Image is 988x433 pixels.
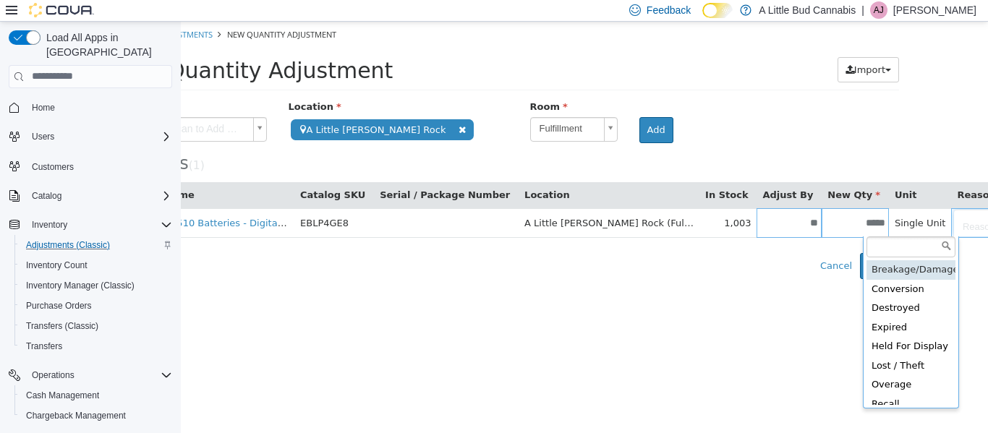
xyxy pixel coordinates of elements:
[893,1,976,19] p: [PERSON_NAME]
[26,128,60,145] button: Users
[686,258,775,278] div: Conversion
[26,366,172,384] span: Operations
[26,300,92,312] span: Purchase Orders
[20,407,132,424] a: Chargeback Management
[20,297,98,314] a: Purchase Orders
[20,236,116,254] a: Adjustments (Classic)
[686,335,775,354] div: Lost / Theft
[874,1,884,19] span: AJ
[20,338,172,355] span: Transfers
[3,127,178,147] button: Users
[647,3,691,17] span: Feedback
[32,219,67,231] span: Inventory
[686,277,775,296] div: Destroyed
[26,260,88,271] span: Inventory Count
[20,387,172,404] span: Cash Management
[41,30,172,59] span: Load All Apps in [GEOGRAPHIC_DATA]
[26,158,80,176] a: Customers
[26,216,172,233] span: Inventory
[20,297,172,314] span: Purchase Orders
[26,366,80,384] button: Operations
[26,410,126,421] span: Chargeback Management
[32,190,61,202] span: Catalog
[32,369,74,381] span: Operations
[20,407,172,424] span: Chargeback Management
[26,128,172,145] span: Users
[702,3,733,18] input: Dark Mode
[20,317,172,335] span: Transfers (Classic)
[20,257,93,274] a: Inventory Count
[20,277,172,294] span: Inventory Manager (Classic)
[14,296,178,316] button: Purchase Orders
[3,155,178,176] button: Customers
[686,315,775,335] div: Held For Display
[26,98,172,116] span: Home
[14,316,178,336] button: Transfers (Classic)
[20,236,172,254] span: Adjustments (Classic)
[686,239,775,258] div: Breakage/Damaged
[14,275,178,296] button: Inventory Manager (Classic)
[26,99,61,116] a: Home
[3,365,178,385] button: Operations
[26,157,172,175] span: Customers
[32,102,55,113] span: Home
[686,353,775,373] div: Overage
[3,215,178,235] button: Inventory
[26,320,98,332] span: Transfers (Classic)
[26,187,172,205] span: Catalog
[686,373,775,393] div: Recall
[14,406,178,426] button: Chargeback Management
[26,239,110,251] span: Adjustments (Classic)
[20,317,104,335] a: Transfers (Classic)
[14,235,178,255] button: Adjustments (Classic)
[32,131,54,142] span: Users
[3,186,178,206] button: Catalog
[759,1,856,19] p: A Little Bud Cannabis
[20,387,105,404] a: Cash Management
[20,338,68,355] a: Transfers
[3,97,178,118] button: Home
[861,1,864,19] p: |
[702,18,703,19] span: Dark Mode
[26,216,73,233] button: Inventory
[14,255,178,275] button: Inventory Count
[29,3,94,17] img: Cova
[686,296,775,316] div: Expired
[32,161,74,173] span: Customers
[14,336,178,356] button: Transfers
[26,280,135,291] span: Inventory Manager (Classic)
[20,277,140,294] a: Inventory Manager (Classic)
[870,1,887,19] div: Amanda Joselin
[26,187,67,205] button: Catalog
[20,257,172,274] span: Inventory Count
[26,390,99,401] span: Cash Management
[14,385,178,406] button: Cash Management
[26,340,62,352] span: Transfers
